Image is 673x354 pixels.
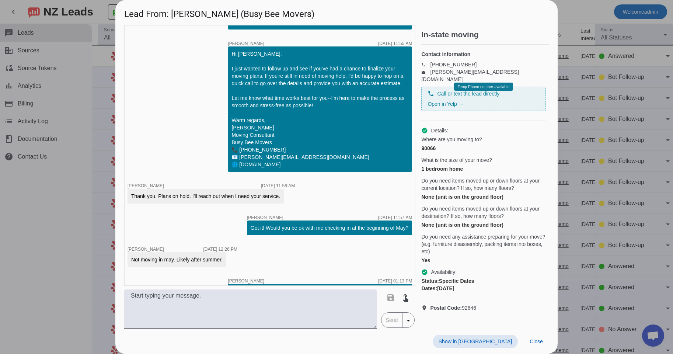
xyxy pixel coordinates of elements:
[431,127,448,134] span: Details:
[378,41,412,46] div: [DATE] 11:55:AM
[261,184,295,188] div: [DATE] 11:56:AM
[421,277,546,285] div: Specific Dates
[421,269,428,275] mat-icon: check_circle
[251,224,409,232] div: Got it! Would you be ok with me checking in at the beginning of May?
[421,136,482,143] span: Where are you moving to?
[131,192,280,200] div: Thank you. Plans on hold. I'll reach out when I need your service.
[421,156,492,164] span: What is the size of your move?
[421,70,430,74] mat-icon: email
[421,285,437,291] strong: Dates:
[421,305,430,311] mat-icon: location_on
[421,31,549,38] h2: In-state moving
[430,304,476,312] span: 92646
[458,85,509,89] span: Temp Phone number available
[421,69,519,82] a: [PERSON_NAME][EMAIL_ADDRESS][DOMAIN_NAME]
[401,293,410,302] mat-icon: touch_app
[524,335,549,348] button: Close
[131,256,223,263] div: Not moving in may. Likely after summer.
[439,339,512,344] span: Show in [GEOGRAPHIC_DATA]
[428,101,463,107] a: Open in Yelp →
[421,63,430,66] mat-icon: phone
[378,215,412,220] div: [DATE] 11:57:AM
[404,316,413,325] mat-icon: arrow_drop_down
[428,90,434,97] mat-icon: phone
[421,257,546,264] div: Yes
[430,62,477,67] a: [PHONE_NUMBER]
[421,285,546,292] div: [DATE]
[203,247,237,251] div: [DATE] 12:26:PM
[421,193,546,201] div: None (unit is on the ground floor)
[433,335,518,348] button: Show in [GEOGRAPHIC_DATA]
[421,205,546,220] span: Do you need items moved up or down floors at your destination? If so, how many floors?
[421,221,546,229] div: None (unit is on the ground floor)
[231,50,408,168] div: Hi [PERSON_NAME], I just wanted to follow up and see if you've had a chance to finalize your movi...
[421,51,546,58] h4: Contact information
[421,278,439,284] strong: Status:
[437,90,499,97] span: Call or text the lead directly
[228,41,264,46] span: [PERSON_NAME]
[430,305,462,311] strong: Postal Code:
[128,183,164,188] span: [PERSON_NAME]
[530,339,543,344] span: Close
[421,165,546,173] div: 1 bedroom home
[378,279,412,283] div: [DATE] 01:13:PM
[421,177,546,192] span: Do you need items moved up or down floors at your current location? If so, how many floors?
[431,268,457,276] span: Availability:
[421,233,546,255] span: Do you need any assistance preparing for your move? (e.g. furniture disassembly, packing items in...
[247,215,283,220] span: [PERSON_NAME]
[128,247,164,252] span: [PERSON_NAME]
[228,279,264,283] span: [PERSON_NAME]
[421,127,428,134] mat-icon: check_circle
[421,145,546,152] div: 90066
